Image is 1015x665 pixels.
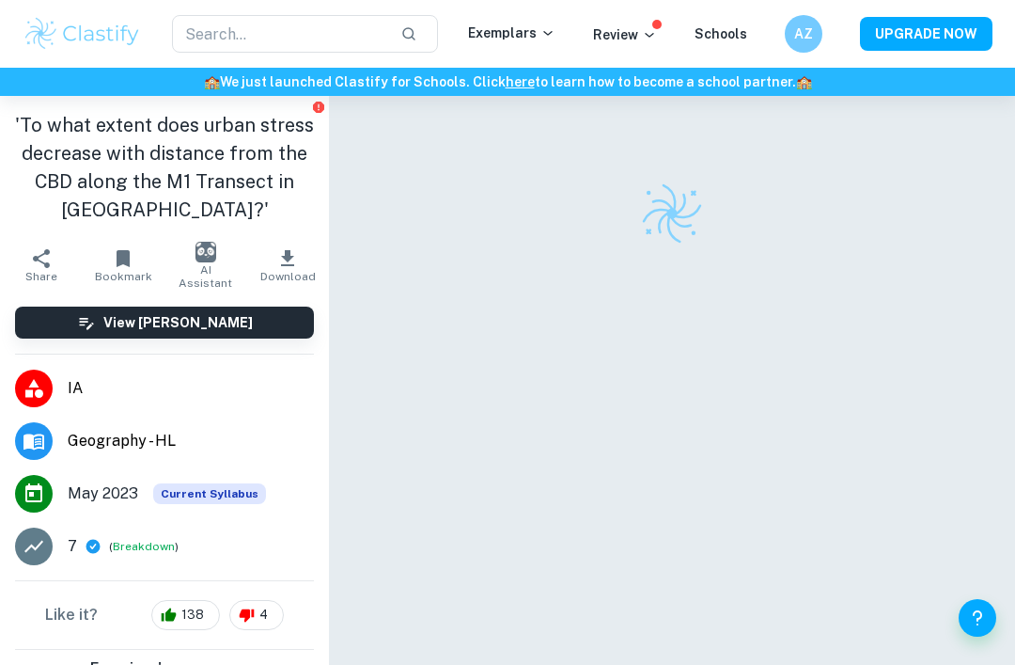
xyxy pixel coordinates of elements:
span: Current Syllabus [153,483,266,504]
span: Bookmark [95,270,152,283]
span: 138 [171,606,214,625]
button: Download [247,239,330,292]
p: Review [593,24,657,45]
p: 7 [68,535,77,558]
img: AI Assistant [195,242,216,262]
span: May 2023 [68,483,138,505]
h6: Like it? [45,604,98,626]
span: 4 [249,606,278,625]
button: AI Assistant [164,239,247,292]
img: Clastify logo [639,181,705,246]
h6: We just launched Clastify for Schools. Click to learn how to become a school partner. [4,71,1011,92]
button: AZ [785,15,822,53]
h6: AZ [793,24,815,44]
span: AI Assistant [176,263,236,290]
input: Search... [172,15,386,53]
button: Report issue [311,100,325,114]
img: Clastify logo [23,15,142,53]
h1: 'To what extent does urban stress decrease with distance from the CBD along the M1 Transect in [G... [15,111,314,224]
span: 🏫 [796,74,812,89]
span: ( ) [109,538,179,556]
button: UPGRADE NOW [860,17,992,51]
div: 138 [151,600,220,630]
a: Schools [695,26,747,41]
button: View [PERSON_NAME] [15,307,314,339]
button: Breakdown [113,538,175,555]
div: This exemplar is based on the current syllabus. Feel free to refer to it for inspiration/ideas wh... [153,483,266,504]
span: IA [68,377,314,400]
h6: View [PERSON_NAME] [103,312,253,333]
span: Geography - HL [68,430,314,452]
button: Help and Feedback [959,599,996,637]
span: 🏫 [204,74,220,89]
div: 4 [229,600,284,630]
p: Exemplars [468,23,555,43]
span: Download [260,270,316,283]
span: Share [25,270,57,283]
button: Bookmark [83,239,165,292]
a: here [506,74,535,89]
